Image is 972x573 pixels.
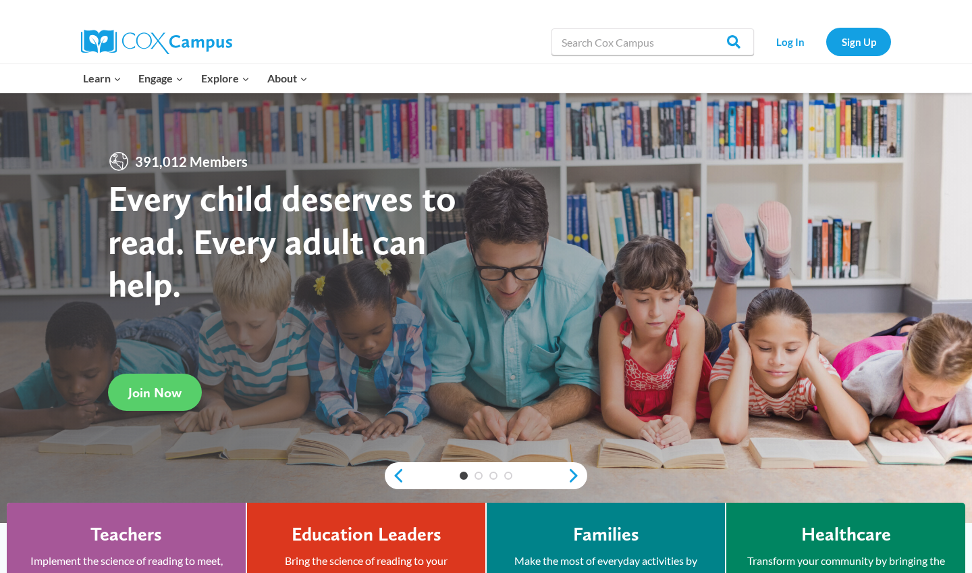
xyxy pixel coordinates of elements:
h4: Teachers [90,523,162,546]
nav: Primary Navigation [74,64,316,93]
a: 3 [489,472,497,480]
input: Search Cox Campus [551,28,754,55]
a: Sign Up [826,28,891,55]
span: Engage [138,70,184,87]
nav: Secondary Navigation [761,28,891,55]
a: 4 [504,472,512,480]
span: Learn [83,70,122,87]
a: previous [385,468,405,484]
a: 2 [475,472,483,480]
h4: Education Leaders [292,523,441,546]
span: About [267,70,308,87]
a: 1 [460,472,468,480]
h4: Families [573,523,639,546]
a: Join Now [108,374,202,411]
a: next [567,468,587,484]
span: Join Now [128,384,182,401]
span: 391,012 Members [130,151,253,172]
span: Explore [201,70,250,87]
div: content slider buttons [385,462,587,489]
img: Cox Campus [81,30,232,54]
strong: Every child deserves to read. Every adult can help. [108,176,456,305]
a: Log In [761,28,819,55]
h4: Healthcare [801,523,891,546]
